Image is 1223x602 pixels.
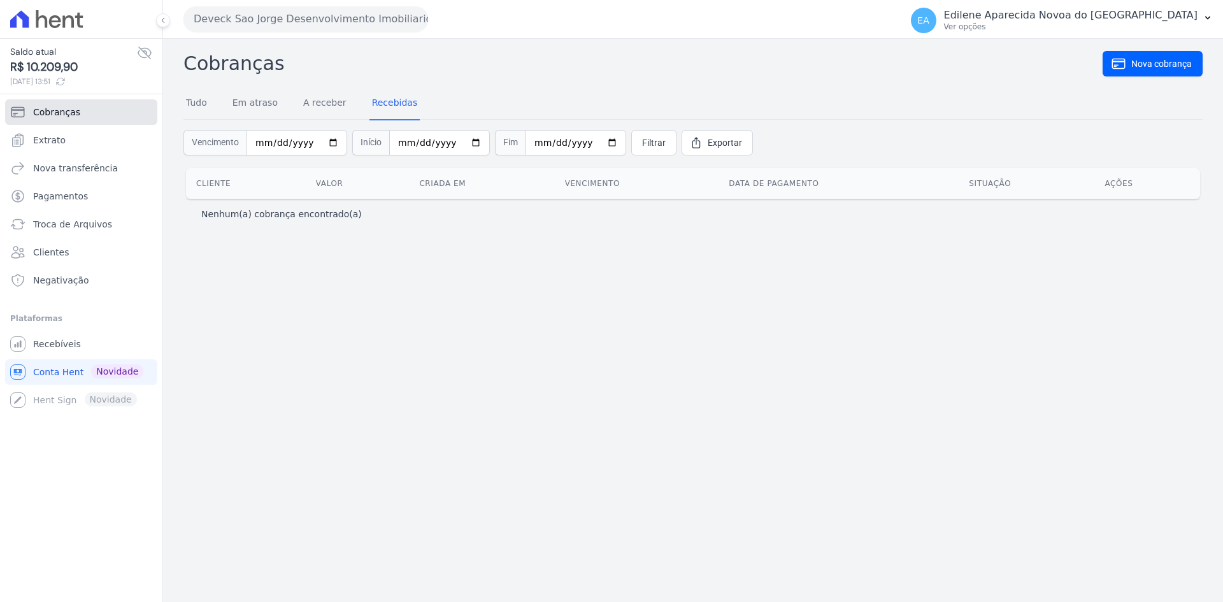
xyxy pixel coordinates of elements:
th: Criada em [409,168,554,199]
th: Valor [306,168,410,199]
a: Recebidas [369,87,420,120]
a: Troca de Arquivos [5,211,157,237]
th: Data de pagamento [719,168,959,199]
a: Filtrar [631,130,676,155]
span: Nova cobrança [1131,57,1192,70]
span: R$ 10.209,90 [10,59,137,76]
a: Nova transferência [5,155,157,181]
span: Fim [495,130,526,155]
a: Em atraso [230,87,280,120]
a: A receber [301,87,349,120]
span: Extrato [33,134,66,147]
span: Negativação [33,274,89,287]
a: Nova cobrança [1103,51,1203,76]
span: Clientes [33,246,69,259]
th: Vencimento [555,168,719,199]
span: Novidade [91,364,143,378]
span: Exportar [708,136,742,149]
span: Pagamentos [33,190,88,203]
a: Cobranças [5,99,157,125]
nav: Sidebar [10,99,152,413]
a: Negativação [5,268,157,293]
span: Filtrar [642,136,666,149]
span: Saldo atual [10,45,137,59]
span: Cobranças [33,106,80,118]
p: Ver opções [944,22,1198,32]
a: Recebíveis [5,331,157,357]
a: Pagamentos [5,183,157,209]
a: Clientes [5,240,157,265]
th: Ações [1094,168,1200,199]
span: Conta Hent [33,366,83,378]
p: Nenhum(a) cobrança encontrado(a) [201,208,362,220]
span: Vencimento [183,130,247,155]
span: [DATE] 13:51 [10,76,137,87]
a: Tudo [183,87,210,120]
a: Conta Hent Novidade [5,359,157,385]
div: Plataformas [10,311,152,326]
th: Situação [959,168,1094,199]
span: Troca de Arquivos [33,218,112,231]
span: Nova transferência [33,162,118,175]
th: Cliente [186,168,306,199]
button: Deveck Sao Jorge Desenvolvimento Imobiliario SPE LTDA [183,6,428,32]
span: Início [352,130,389,155]
a: Exportar [682,130,753,155]
span: EA [917,16,929,25]
span: Recebíveis [33,338,81,350]
h2: Cobranças [183,49,1103,78]
button: EA Edilene Aparecida Novoa do [GEOGRAPHIC_DATA] Ver opções [901,3,1223,38]
p: Edilene Aparecida Novoa do [GEOGRAPHIC_DATA] [944,9,1198,22]
a: Extrato [5,127,157,153]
